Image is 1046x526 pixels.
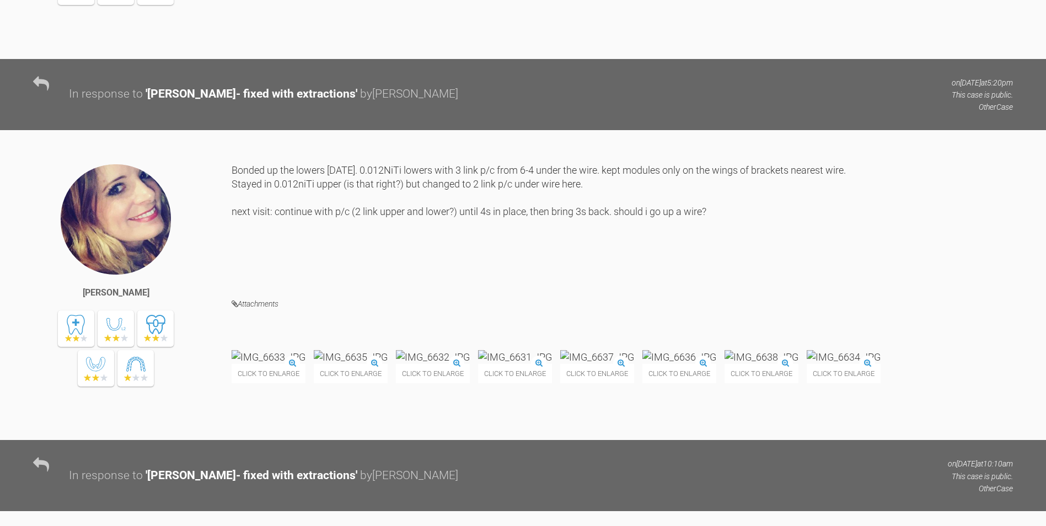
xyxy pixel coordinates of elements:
[232,364,305,383] span: Click to enlarge
[146,85,357,104] div: ' [PERSON_NAME]- fixed with extractions '
[60,163,172,276] img: Claire Abbas
[232,163,1013,281] div: Bonded up the lowers [DATE]. 0.012NiTi lowers with 3 link p/c from 6-4 under the wire. kept modul...
[396,364,470,383] span: Click to enlarge
[948,482,1013,495] p: Other Case
[83,286,149,300] div: [PERSON_NAME]
[478,350,552,364] img: IMG_6631.JPG
[948,458,1013,470] p: on [DATE] at 10:10am
[952,89,1013,101] p: This case is public.
[396,350,470,364] img: IMG_6632.JPG
[560,350,634,364] img: IMG_6637.JPG
[807,364,881,383] span: Click to enlarge
[314,364,388,383] span: Click to enlarge
[69,85,143,104] div: In response to
[642,364,716,383] span: Click to enlarge
[232,297,1013,311] h4: Attachments
[725,350,798,364] img: IMG_6638.JPG
[807,350,881,364] img: IMG_6634.JPG
[360,466,458,485] div: by [PERSON_NAME]
[146,466,357,485] div: ' [PERSON_NAME]- fixed with extractions '
[952,101,1013,113] p: Other Case
[314,350,388,364] img: IMG_6635.JPG
[725,364,798,383] span: Click to enlarge
[642,350,716,364] img: IMG_6636.JPG
[478,364,552,383] span: Click to enlarge
[560,364,634,383] span: Click to enlarge
[952,77,1013,89] p: on [DATE] at 5:20pm
[948,470,1013,482] p: This case is public.
[360,85,458,104] div: by [PERSON_NAME]
[69,466,143,485] div: In response to
[232,350,305,364] img: IMG_6633.JPG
